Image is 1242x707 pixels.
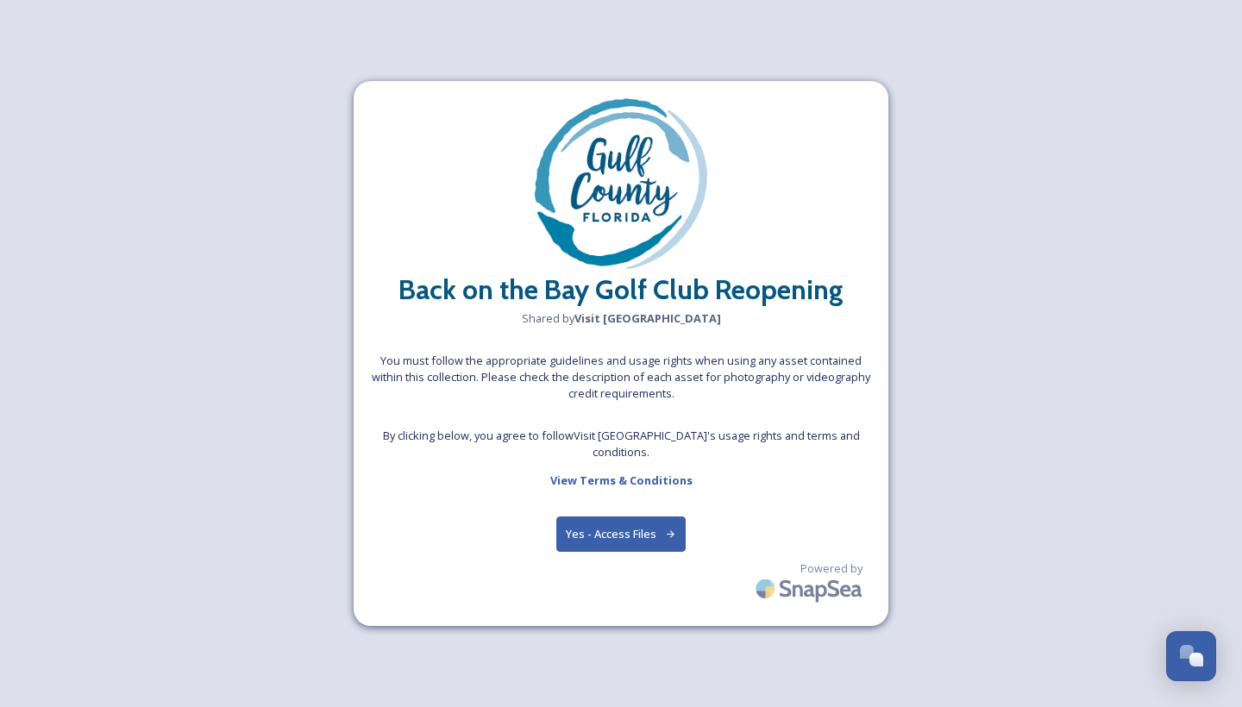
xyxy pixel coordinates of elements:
[550,472,693,488] strong: View Terms & Conditions
[398,269,844,310] h2: Back on the Bay Golf Club Reopening
[574,310,721,326] strong: Visit [GEOGRAPHIC_DATA]
[522,310,721,327] span: Shared by
[371,428,871,460] span: By clicking below, you agree to follow Visit [GEOGRAPHIC_DATA] 's usage rights and terms and cond...
[750,568,871,609] img: SnapSea Logo
[535,98,707,268] img: download%20%282%29.png
[556,516,686,552] button: Yes - Access Files
[550,470,693,491] a: View Terms & Conditions
[371,353,871,403] span: You must follow the appropriate guidelines and usage rights when using any asset contained within...
[800,560,862,577] span: Powered by
[1166,631,1216,681] button: Open Chat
